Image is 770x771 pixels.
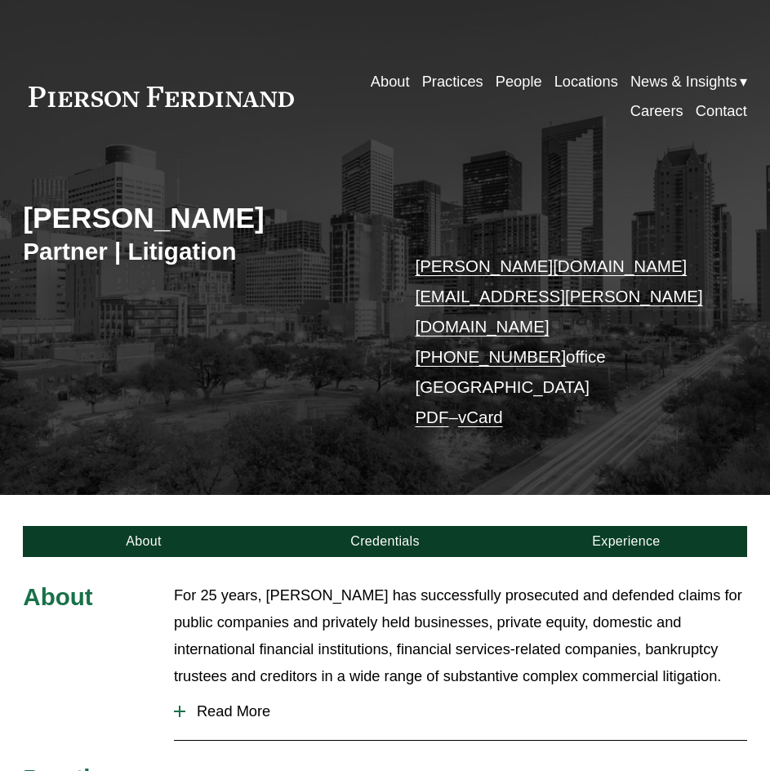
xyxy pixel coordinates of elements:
a: Experience [505,526,746,557]
a: About [23,526,264,557]
a: Careers [630,97,683,127]
a: Credentials [265,526,505,557]
a: vCard [458,408,503,426]
a: Practices [422,67,483,97]
span: News & Insights [630,69,737,96]
h3: Partner | Litigation [23,237,385,267]
a: [PHONE_NUMBER] [415,347,566,366]
span: Read More [185,702,747,720]
a: About [371,67,410,97]
p: For 25 years, [PERSON_NAME] has successfully prosecuted and defended claims for public companies ... [174,582,747,690]
p: office [GEOGRAPHIC_DATA] – [415,252,716,433]
a: Contact [696,97,747,127]
button: Read More [174,690,747,733]
a: People [496,67,542,97]
a: Locations [554,67,618,97]
a: PDF [415,408,448,426]
span: About [23,583,92,610]
a: [PERSON_NAME][DOMAIN_NAME][EMAIL_ADDRESS][PERSON_NAME][DOMAIN_NAME] [415,256,702,336]
a: folder dropdown [630,67,747,97]
h2: [PERSON_NAME] [23,201,385,236]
